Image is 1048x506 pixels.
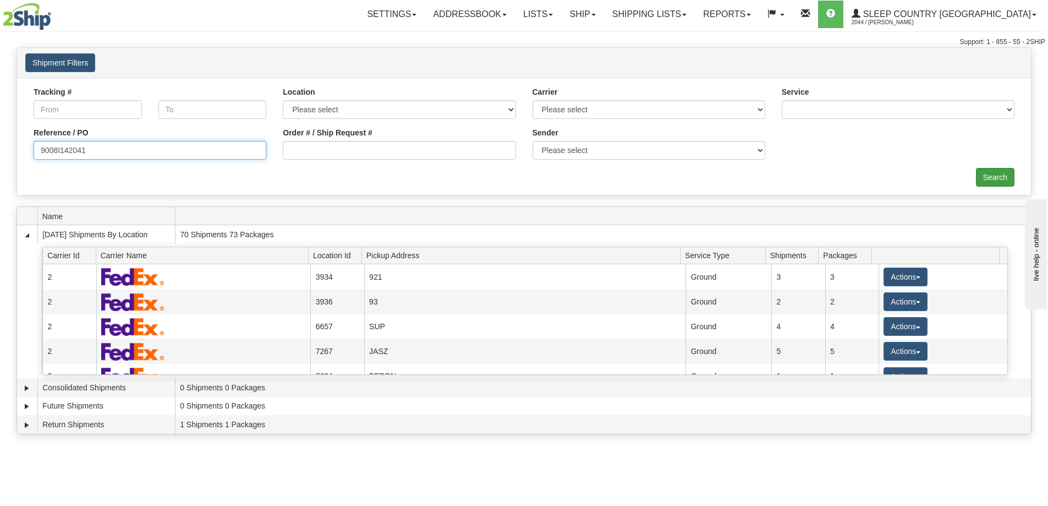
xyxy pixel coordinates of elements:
[825,264,879,289] td: 3
[42,208,175,225] span: Name
[604,1,695,28] a: Shipping lists
[310,264,364,289] td: 3934
[101,318,164,336] img: FedEx Express®
[695,1,759,28] a: Reports
[884,342,928,361] button: Actions
[825,364,879,389] td: 1
[515,1,561,28] a: Lists
[34,86,72,97] label: Tracking #
[37,225,175,244] td: [DATE] Shipments By Location
[101,367,164,385] img: FedEx Express®
[101,342,164,361] img: FedEx Express®
[42,290,96,314] td: 2
[42,314,96,339] td: 2
[175,225,1031,244] td: 70 Shipments 73 Packages
[313,247,361,264] span: Location Id
[364,314,686,339] td: SUP
[310,290,364,314] td: 3936
[42,364,96,389] td: 2
[685,364,771,389] td: Ground
[101,293,164,311] img: FedEx Express®
[310,314,364,339] td: 6657
[21,230,32,241] a: Collapse
[101,268,164,286] img: FedEx Express®
[364,339,686,364] td: JASZ
[533,86,558,97] label: Carrier
[101,247,309,264] span: Carrier Name
[852,17,934,28] span: 2044 / [PERSON_NAME]
[364,364,686,389] td: BEDDN
[21,383,32,394] a: Expand
[364,290,686,314] td: 93
[771,364,825,389] td: 1
[860,9,1031,19] span: Sleep Country [GEOGRAPHIC_DATA]
[771,264,825,289] td: 3
[3,37,1045,47] div: Support: 1 - 855 - 55 - 2SHIP
[825,290,879,314] td: 2
[884,317,928,336] button: Actions
[770,247,819,264] span: Shipments
[533,127,558,138] label: Sender
[884,292,928,311] button: Actions
[771,339,825,364] td: 5
[825,339,879,364] td: 5
[310,364,364,389] td: 7634
[1023,197,1047,309] iframe: chat widget
[175,415,1031,434] td: 1 Shipments 1 Packages
[685,339,771,364] td: Ground
[366,247,681,264] span: Pickup Address
[283,86,315,97] label: Location
[42,264,96,289] td: 2
[771,314,825,339] td: 4
[37,415,175,434] td: Return Shipments
[34,100,142,119] input: From
[37,378,175,397] td: Consolidated Shipments
[843,1,1045,28] a: Sleep Country [GEOGRAPHIC_DATA] 2044 / [PERSON_NAME]
[782,86,809,97] label: Service
[47,247,96,264] span: Carrier Id
[976,168,1014,187] input: Search
[771,290,825,314] td: 2
[42,339,96,364] td: 2
[425,1,515,28] a: Addressbook
[561,1,603,28] a: Ship
[158,100,267,119] input: To
[884,367,928,386] button: Actions
[175,378,1031,397] td: 0 Shipments 0 Packages
[175,397,1031,416] td: 0 Shipments 0 Packages
[283,127,372,138] label: Order # / Ship Request #
[685,314,771,339] td: Ground
[37,397,175,416] td: Future Shipments
[825,314,879,339] td: 4
[3,3,51,30] img: logo2044.jpg
[884,268,928,286] button: Actions
[685,247,765,264] span: Service Type
[685,264,771,289] td: Ground
[8,9,102,18] div: live help - online
[364,264,686,289] td: 921
[310,339,364,364] td: 7267
[685,290,771,314] td: Ground
[823,247,871,264] span: Packages
[34,127,89,138] label: Reference / PO
[25,53,95,72] button: Shipment Filters
[21,420,32,431] a: Expand
[359,1,425,28] a: Settings
[21,401,32,412] a: Expand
